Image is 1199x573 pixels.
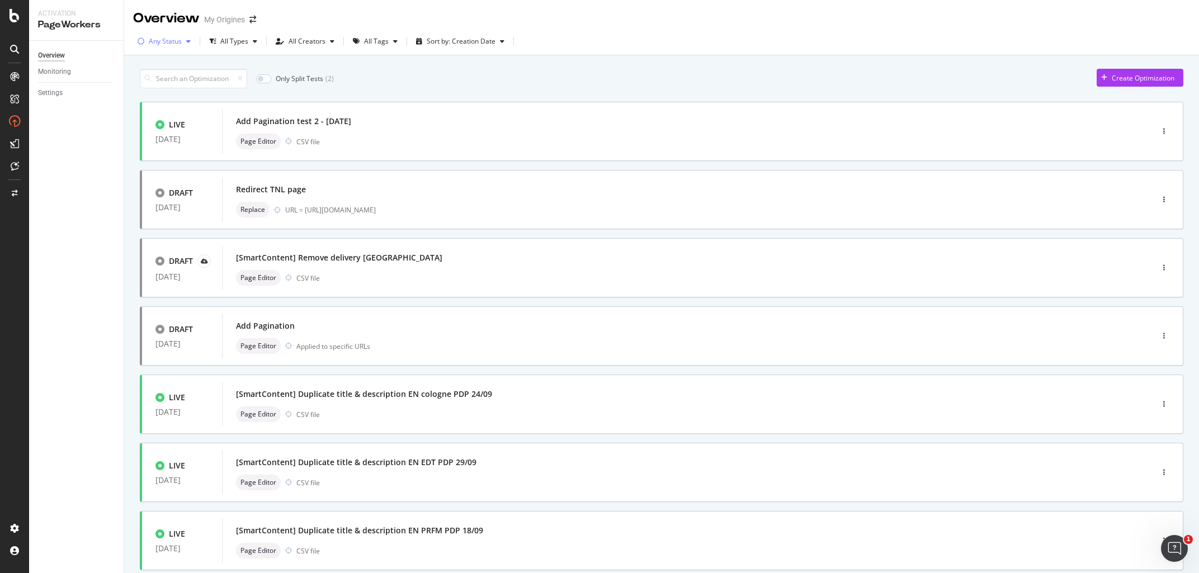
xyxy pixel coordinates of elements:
[133,32,195,50] button: Any Status
[204,14,245,25] div: My Origines
[285,205,1105,215] div: URL = [URL][DOMAIN_NAME]
[155,408,209,416] div: [DATE]
[236,525,483,536] div: [SmartContent] Duplicate title & description EN PRFM PDP 18/09
[38,9,115,18] div: Activation
[236,270,281,286] div: neutral label
[249,16,256,23] div: arrow-right-arrow-left
[236,543,281,558] div: neutral label
[236,406,281,422] div: neutral label
[38,18,115,31] div: PageWorkers
[236,475,281,490] div: neutral label
[236,184,306,195] div: Redirect TNL page
[325,74,334,83] div: ( 2 )
[236,252,442,263] div: [SmartContent] Remove delivery [GEOGRAPHIC_DATA]
[1097,69,1183,87] button: Create Optimization
[169,324,193,335] div: DRAFT
[296,478,320,487] div: CSV file
[296,342,370,351] div: Applied to specific URLs
[155,339,209,348] div: [DATE]
[236,457,476,468] div: [SmartContent] Duplicate title & description EN EDT PDP 29/09
[38,50,65,61] div: Overview
[240,274,276,281] span: Page Editor
[169,119,185,130] div: LIVE
[38,87,116,99] a: Settings
[169,392,185,403] div: LIVE
[427,38,495,45] div: Sort by: Creation Date
[240,547,276,554] span: Page Editor
[236,338,281,354] div: neutral label
[38,66,116,78] a: Monitoring
[296,273,320,283] div: CSV file
[140,69,247,88] input: Search an Optimization
[169,255,193,267] div: DRAFT
[155,476,209,485] div: [DATE]
[364,38,389,45] div: All Tags
[205,32,262,50] button: All Types
[169,460,185,471] div: LIVE
[240,411,276,418] span: Page Editor
[38,66,71,78] div: Monitoring
[1161,535,1188,562] iframe: Intercom live chat
[296,410,320,419] div: CSV file
[155,203,209,212] div: [DATE]
[155,544,209,553] div: [DATE]
[149,38,182,45] div: Any Status
[38,50,116,61] a: Overview
[276,74,323,83] div: Only Split Tests
[236,116,351,127] div: Add Pagination test 2 - [DATE]
[271,32,339,50] button: All Creators
[296,546,320,556] div: CSV file
[236,320,295,332] div: Add Pagination
[240,479,276,486] span: Page Editor
[155,272,209,281] div: [DATE]
[133,9,200,28] div: Overview
[289,38,325,45] div: All Creators
[348,32,402,50] button: All Tags
[236,202,270,217] div: neutral label
[412,32,509,50] button: Sort by: Creation Date
[155,135,209,144] div: [DATE]
[220,38,248,45] div: All Types
[1184,535,1193,544] span: 1
[169,187,193,198] div: DRAFT
[236,134,281,149] div: neutral label
[240,138,276,145] span: Page Editor
[240,206,265,213] span: Replace
[169,528,185,539] div: LIVE
[38,87,63,99] div: Settings
[1112,73,1174,83] div: Create Optimization
[236,389,492,400] div: [SmartContent] Duplicate title & description EN cologne PDP 24/09
[296,137,320,146] div: CSV file
[240,343,276,349] span: Page Editor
